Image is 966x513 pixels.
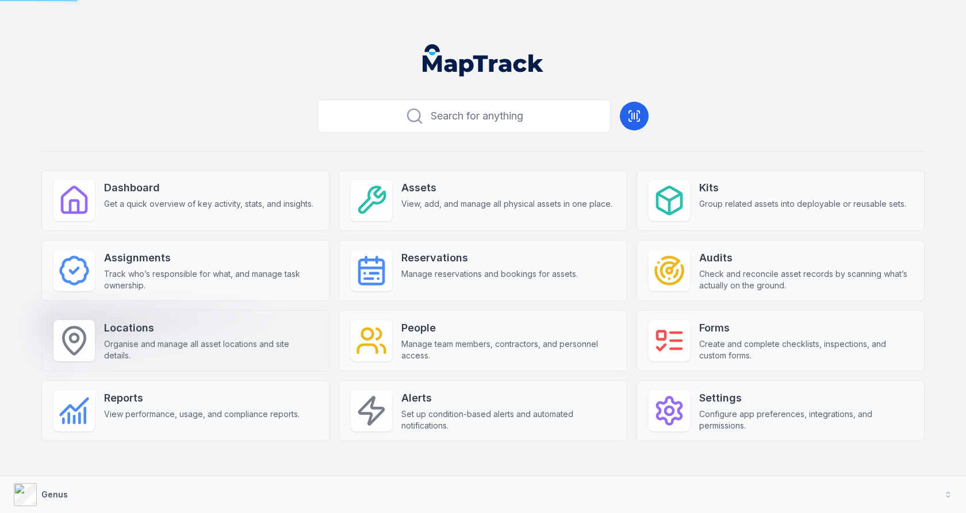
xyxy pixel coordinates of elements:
span: Organise and manage all asset locations and site details. [104,338,317,361]
span: Manage team members, contractors, and personnel access. [401,338,615,361]
strong: Alerts [401,390,615,406]
span: Group related assets into deployable or reusable sets. [699,198,906,210]
strong: Locations [104,320,317,336]
strong: Reports [104,390,300,406]
span: Configure app preferences, integrations, and permissions. [699,408,913,431]
a: AssignmentsTrack who’s responsible for what, and manage task ownership. [41,240,329,301]
strong: Forms [699,320,913,336]
span: Set up condition-based alerts and automated notifications. [401,408,615,431]
strong: Audits [699,250,913,266]
span: Track who’s responsible for what, and manage task ownership. [104,268,317,291]
strong: Assets [401,180,612,196]
a: ReservationsManage reservations and bookings for assets. [339,240,627,301]
a: AuditsCheck and reconcile asset records by scanning what’s actually on the ground. [637,240,925,301]
span: Get a quick overview of key activity, stats, and insights. [104,198,313,210]
strong: Settings [699,390,913,406]
a: FormsCreate and complete checklists, inspections, and custom forms. [637,310,925,371]
a: PeopleManage team members, contractors, and personnel access. [339,310,627,371]
strong: Dashboard [104,180,313,196]
a: SettingsConfigure app preferences, integrations, and permissions. [637,380,925,441]
span: Create and complete checklists, inspections, and custom forms. [699,338,913,361]
strong: Kits [699,180,906,196]
a: ReportsView performance, usage, and compliance reports. [41,380,329,441]
strong: Reservations [401,250,578,266]
span: Manage reservations and bookings for assets. [401,268,578,280]
button: Search for anything [317,99,611,133]
strong: Assignments [104,250,317,266]
a: AlertsSet up condition-based alerts and automated notifications. [339,380,627,441]
a: LocationsOrganise and manage all asset locations and site details. [41,310,329,371]
a: KitsGroup related assets into deployable or reusable sets. [637,170,925,231]
a: AssetsView, add, and manage all physical assets in one place. [339,170,627,231]
strong: People [401,320,615,336]
span: View, add, and manage all physical assets in one place. [401,198,612,210]
span: Search for anything [431,108,523,124]
nav: Global [404,44,562,76]
span: Check and reconcile asset records by scanning what’s actually on the ground. [699,268,913,291]
span: View performance, usage, and compliance reports. [104,408,300,420]
a: DashboardGet a quick overview of key activity, stats, and insights. [41,170,329,231]
strong: Genus [41,489,68,499]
